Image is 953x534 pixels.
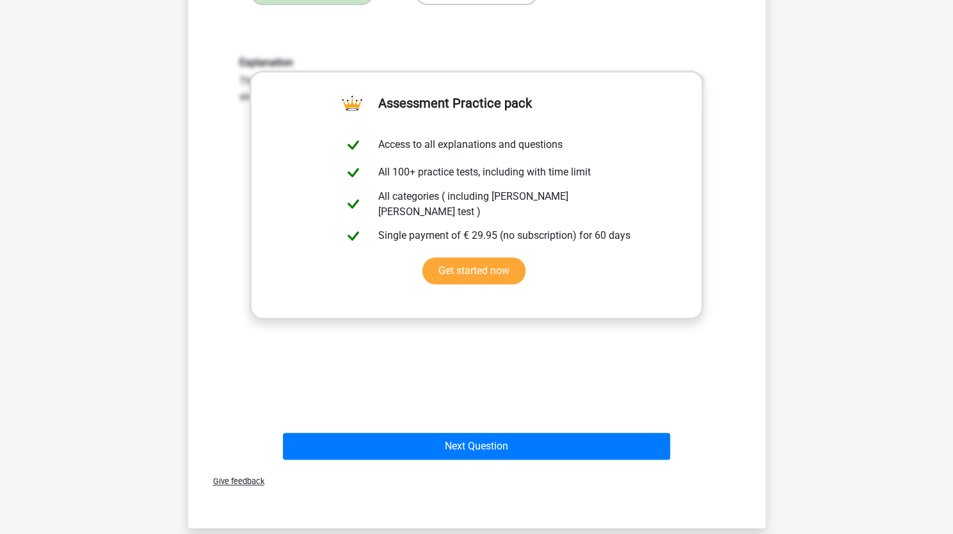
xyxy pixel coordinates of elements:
[230,56,724,104] div: This is a weak argument. Working with performance-related bonuses has nothing to do with the rewa...
[203,476,264,486] span: Give feedback
[283,433,670,460] button: Next Question
[422,257,525,284] a: Get started now
[239,56,714,69] h6: Explanation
